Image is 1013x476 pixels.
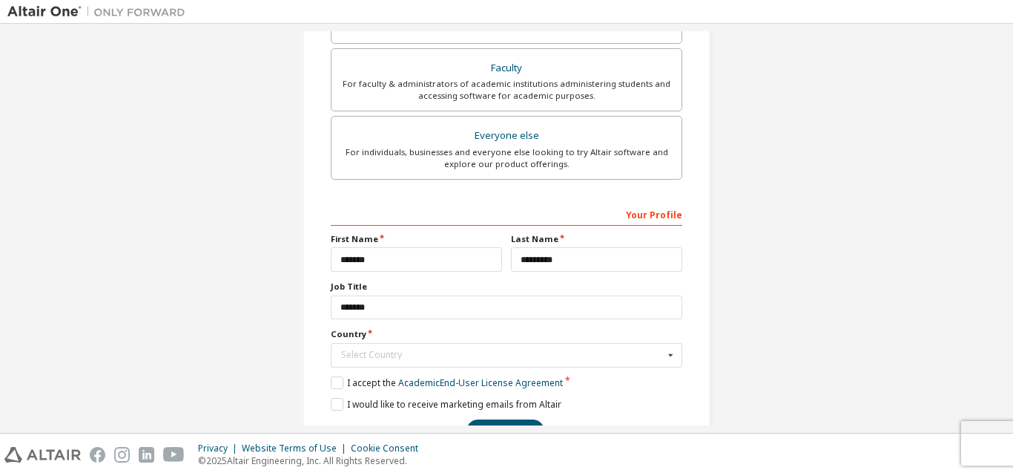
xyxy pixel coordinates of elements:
img: facebook.svg [90,447,105,463]
div: Cookie Consent [351,443,427,454]
p: © 2025 Altair Engineering, Inc. All Rights Reserved. [198,454,427,467]
img: youtube.svg [163,447,185,463]
div: For faculty & administrators of academic institutions administering students and accessing softwa... [340,78,673,102]
img: altair_logo.svg [4,447,81,463]
label: Job Title [331,281,682,293]
a: Academic End-User License Agreement [398,376,563,389]
img: instagram.svg [114,447,130,463]
div: Privacy [198,443,242,454]
div: Faculty [340,58,673,79]
label: I would like to receive marketing emails from Altair [331,398,561,411]
label: First Name [331,233,502,245]
div: Website Terms of Use [242,443,351,454]
button: Next [466,420,544,442]
label: Last Name [511,233,682,245]
img: linkedin.svg [139,447,154,463]
div: For individuals, businesses and everyone else looking to try Altair software and explore our prod... [340,146,673,170]
img: Altair One [7,4,193,19]
div: Your Profile [331,202,682,226]
div: Select Country [341,351,664,359]
div: Everyone else [340,125,673,146]
label: I accept the [331,376,563,389]
label: Country [331,328,682,340]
